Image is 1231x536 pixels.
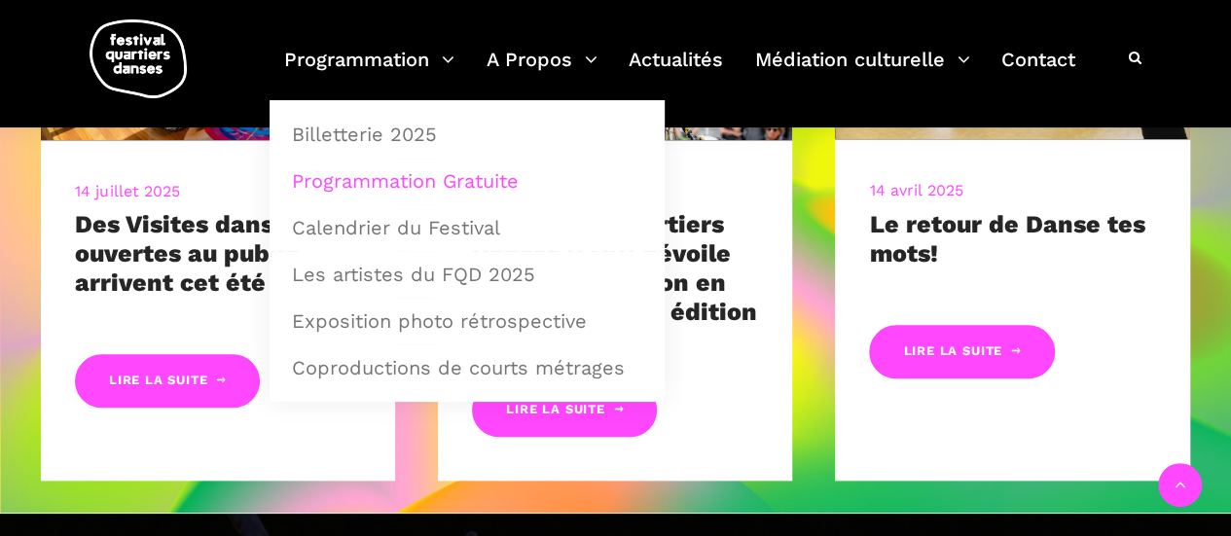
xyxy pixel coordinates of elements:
a: Exposition photo rétrospective [280,299,654,343]
a: Coproductions de courts métrages [280,345,654,390]
a: Calendrier du Festival [280,205,654,250]
a: Les artistes du FQD 2025 [280,252,654,297]
a: 14 avril 2025 [869,181,962,199]
a: Programmation Gratuite [280,159,654,203]
img: logo-fqd-med [90,19,187,98]
a: Programmation [284,43,454,100]
a: Lire la suite [75,354,260,408]
a: Lire la suite [472,383,657,437]
a: Médiation culturelle [755,43,970,100]
a: A Propos [487,43,597,100]
a: Des Visites dansées ouvertes au public arrivent cet été ! [75,210,315,297]
a: Lire la suite [869,325,1054,378]
a: 14 juillet 2025 [75,182,181,200]
a: Le retour de Danse tes mots! [869,210,1144,268]
a: Actualités [629,43,723,100]
a: Contact [1001,43,1075,100]
a: Billetterie 2025 [280,112,654,157]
